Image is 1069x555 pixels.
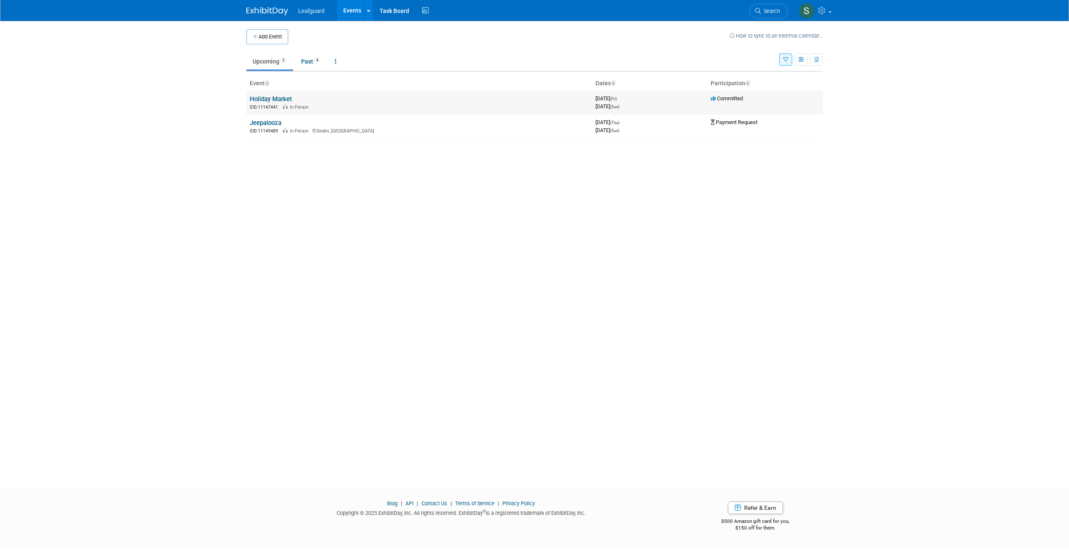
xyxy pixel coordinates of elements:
span: 4 [314,57,321,64]
span: [DATE] [595,127,619,133]
span: - [618,95,619,102]
a: Sort by Start Date [611,80,615,87]
div: Copyright © 2025 ExhibitDay, Inc. All rights reserved. ExhibitDay is a registered trademark of Ex... [246,507,676,517]
button: Add Event [246,29,288,44]
span: [DATE] [595,95,619,102]
a: Terms of Service [455,500,494,507]
span: (Sun) [610,128,619,133]
th: Event [246,76,592,91]
a: Holiday Market [250,95,292,103]
span: (Fri) [610,97,617,101]
span: In-Person [290,128,311,134]
div: $150 off for them. [688,524,823,532]
img: In-Person Event [283,104,288,109]
span: Committed [711,95,743,102]
a: Upcoming2 [246,53,293,69]
a: Blog [387,500,398,507]
a: How to sync to an external calendar... [730,33,823,39]
span: Search [761,8,780,14]
span: | [399,500,404,507]
img: Steven Venable [799,3,815,19]
sup: ® [483,509,486,514]
a: Sort by Event Name [265,80,269,87]
a: Privacy Policy [502,500,535,507]
a: API [405,500,413,507]
span: [DATE] [595,103,619,109]
a: Jeepalooza [250,119,281,127]
div: Destin, [GEOGRAPHIC_DATA] [250,127,589,134]
span: (Thu) [610,120,619,125]
span: (Sun) [610,104,619,109]
span: Payment Request [711,119,757,125]
span: [DATE] [595,119,622,125]
span: - [621,119,622,125]
span: Leafguard [298,8,324,14]
a: Refer & Earn [728,502,783,514]
span: | [448,500,454,507]
span: | [415,500,420,507]
a: Search [750,4,788,18]
img: ExhibitDay [246,7,288,15]
span: | [496,500,501,507]
th: Participation [707,76,823,91]
span: 2 [280,57,287,64]
img: In-Person Event [283,128,288,132]
span: In-Person [290,104,311,110]
a: Past4 [295,53,327,69]
a: Contact Us [421,500,447,507]
span: EID: 11149489 [250,129,281,133]
span: EID: 11147441 [250,105,281,109]
div: $500 Amazon gift card for you, [688,512,823,532]
a: Sort by Participation Type [745,80,750,87]
th: Dates [592,76,707,91]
